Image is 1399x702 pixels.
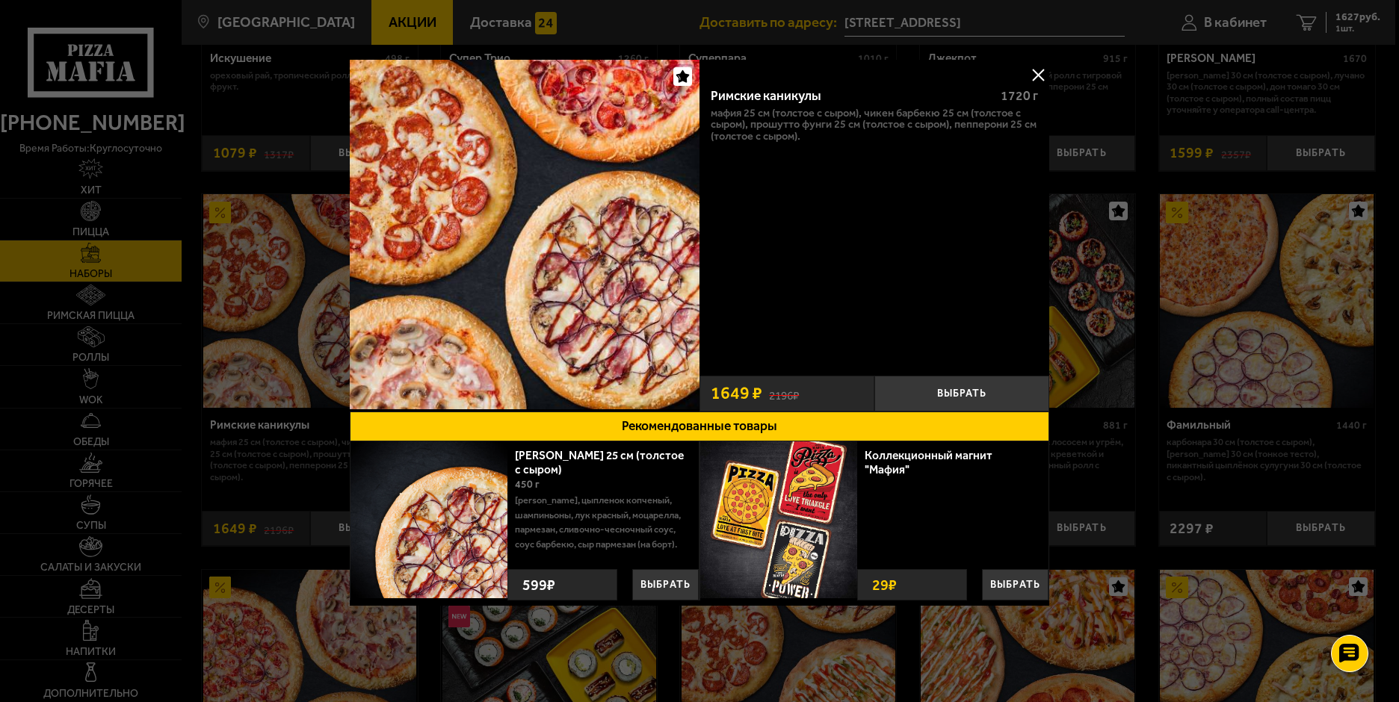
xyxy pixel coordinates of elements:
[868,570,901,600] strong: 29 ₽
[711,385,762,402] span: 1649 ₽
[711,88,989,104] div: Римские каникулы
[982,569,1049,600] button: Выбрать
[350,411,1049,441] button: Рекомендованные товары
[769,386,799,401] s: 2196 ₽
[350,60,699,411] a: Римские каникулы
[874,376,1049,411] button: Выбрать
[865,448,992,476] a: Коллекционный магнит "Мафия"
[515,448,684,476] a: [PERSON_NAME] 25 см (толстое с сыром)
[515,493,688,551] p: [PERSON_NAME], цыпленок копченый, шампиньоны, лук красный, моцарелла, пармезан, сливочно-чесночны...
[519,570,559,600] strong: 599 ₽
[711,108,1039,143] p: Мафия 25 см (толстое с сыром), Чикен Барбекю 25 см (толстое с сыром), Прошутто Фунги 25 см (толст...
[350,60,699,409] img: Римские каникулы
[1001,88,1038,103] span: 1720 г
[632,569,699,600] button: Выбрать
[515,478,540,491] span: 450 г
